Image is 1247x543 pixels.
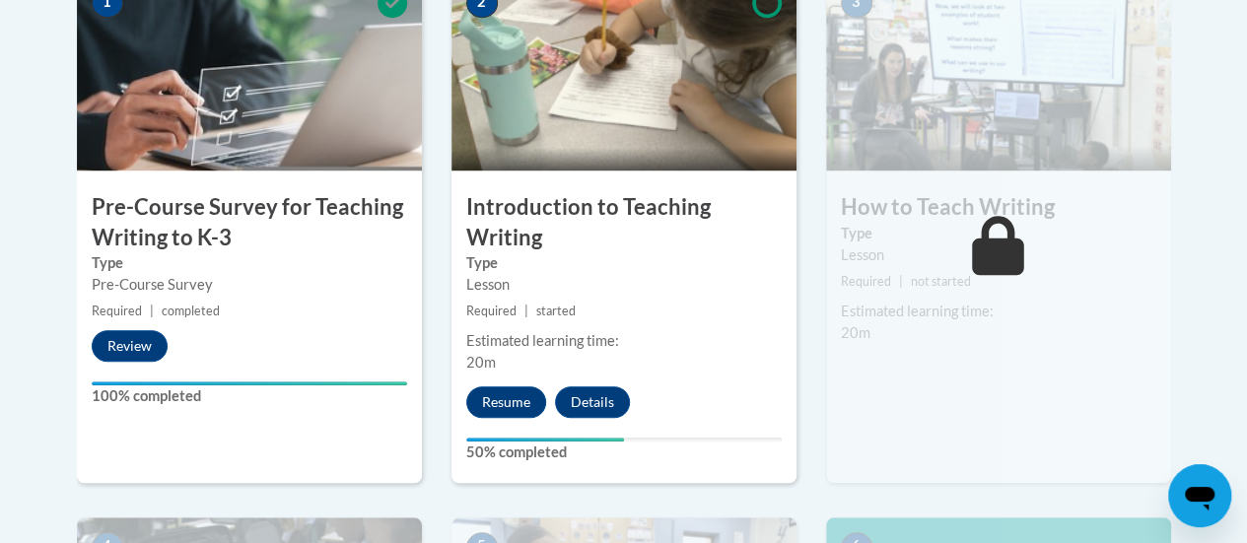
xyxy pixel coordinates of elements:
label: 100% completed [92,385,407,407]
span: started [536,304,576,318]
h3: Introduction to Teaching Writing [451,192,797,253]
span: | [899,274,903,289]
h3: How to Teach Writing [826,192,1171,223]
span: Required [466,304,517,318]
h3: Pre-Course Survey for Teaching Writing to K-3 [77,192,422,253]
div: Lesson [466,274,782,296]
label: Type [92,252,407,274]
span: completed [162,304,220,318]
span: Required [841,274,891,289]
span: | [524,304,528,318]
span: Required [92,304,142,318]
button: Review [92,330,168,362]
label: Type [466,252,782,274]
button: Details [555,386,630,418]
iframe: Button to launch messaging window [1168,464,1231,527]
div: Lesson [841,244,1156,266]
span: 20m [841,324,870,341]
span: 20m [466,354,496,371]
div: Estimated learning time: [841,301,1156,322]
label: 50% completed [466,441,782,463]
div: Your progress [466,438,624,441]
div: Pre-Course Survey [92,274,407,296]
span: | [150,304,154,318]
div: Your progress [92,381,407,385]
div: Estimated learning time: [466,330,782,352]
label: Type [841,223,1156,244]
span: not started [911,274,971,289]
button: Resume [466,386,546,418]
